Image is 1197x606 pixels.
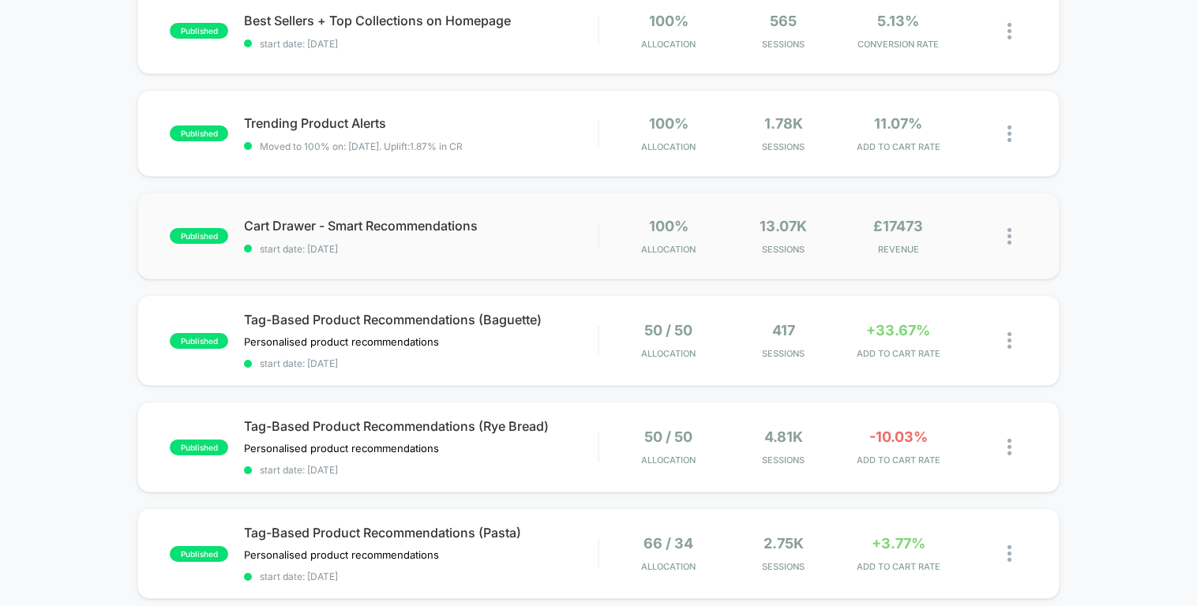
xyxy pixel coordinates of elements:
[1008,228,1011,245] img: close
[244,418,598,434] span: Tag-Based Product Recommendations (Rye Bread)
[244,525,598,541] span: Tag-Based Product Recommendations (Pasta)
[845,454,952,466] span: ADD TO CART RATE
[764,428,803,445] span: 4.81k
[730,561,837,572] span: Sessions
[760,218,807,234] span: 13.07k
[764,115,803,132] span: 1.78k
[244,442,439,454] span: Personalised product recommendations
[649,13,689,29] span: 100%
[845,141,952,152] span: ADD TO CART RATE
[244,335,439,348] span: Personalised product recommendations
[244,570,598,582] span: start date: [DATE]
[866,322,930,339] span: +33.67%
[641,39,696,50] span: Allocation
[845,244,952,255] span: REVENUE
[845,561,952,572] span: ADD TO CART RATE
[1008,545,1011,562] img: close
[644,322,692,339] span: 50 / 50
[170,440,228,455] span: published
[1008,439,1011,455] img: close
[874,115,922,132] span: 11.07%
[764,535,804,552] span: 2.75k
[244,218,598,234] span: Cart Drawer - Smart Recommendations
[1008,125,1011,142] img: close
[869,428,928,445] span: -10.03%
[877,13,919,29] span: 5.13%
[641,454,696,466] span: Allocation
[170,228,228,244] span: published
[1008,23,1011,39] img: close
[649,115,689,132] span: 100%
[170,125,228,141] span: published
[845,39,952,50] span: CONVERSION RATE
[244,13,598,28] span: Best Sellers + Top Collections on Homepage
[244,548,439,561] span: Personalised product recommendations
[244,357,598,369] span: start date: [DATE]
[644,535,693,552] span: 66 / 34
[244,312,598,327] span: Tag-Based Product Recommendations (Baguette)
[641,244,696,255] span: Allocation
[872,535,925,552] span: +3.77%
[873,218,923,234] span: £17473
[170,23,228,39] span: published
[730,454,837,466] span: Sessions
[1008,332,1011,349] img: close
[244,243,598,255] span: start date: [DATE]
[845,348,952,359] span: ADD TO CART RATE
[730,39,837,50] span: Sessions
[170,333,228,349] span: published
[772,322,795,339] span: 417
[644,428,692,445] span: 50 / 50
[170,546,228,562] span: published
[641,141,696,152] span: Allocation
[730,141,837,152] span: Sessions
[649,218,689,234] span: 100%
[730,244,837,255] span: Sessions
[244,464,598,476] span: start date: [DATE]
[641,348,696,359] span: Allocation
[260,140,463,152] span: Moved to 100% on: [DATE] . Uplift: 1.87% in CR
[244,38,598,50] span: start date: [DATE]
[641,561,696,572] span: Allocation
[730,348,837,359] span: Sessions
[770,13,797,29] span: 565
[244,115,598,131] span: Trending Product Alerts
